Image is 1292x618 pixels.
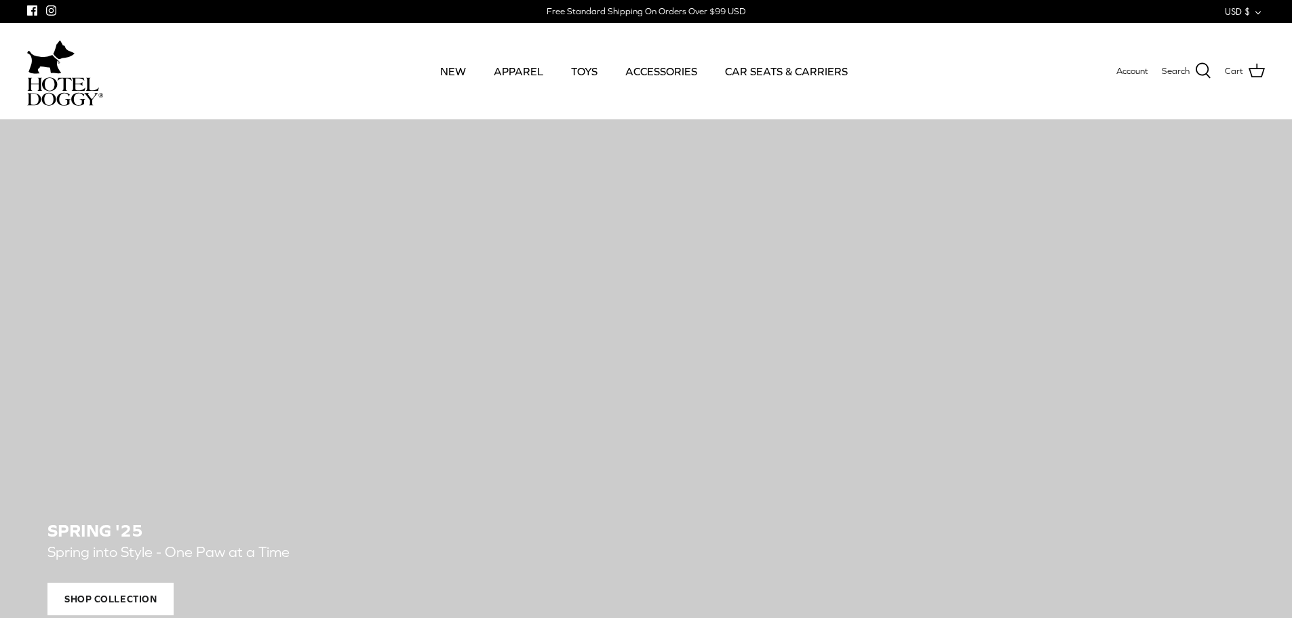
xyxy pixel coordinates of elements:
[1225,64,1243,79] span: Cart
[1162,64,1190,79] span: Search
[47,583,174,615] span: Shop Collection
[547,1,745,22] a: Free Standard Shipping On Orders Over $99 USD
[1225,62,1265,80] a: Cart
[27,37,103,106] a: hoteldoggycom
[613,48,709,94] a: ACCESSORIES
[1162,62,1211,80] a: Search
[482,48,555,94] a: APPAREL
[713,48,860,94] a: CAR SEATS & CARRIERS
[201,48,1087,94] div: Primary navigation
[46,5,56,16] a: Instagram
[428,48,478,94] a: NEW
[47,521,1245,541] h2: SPRING '25
[27,37,75,77] img: dog-icon.svg
[1116,64,1148,79] a: Account
[1116,66,1148,76] span: Account
[47,541,665,564] p: Spring into Style - One Paw at a Time
[547,5,745,18] div: Free Standard Shipping On Orders Over $99 USD
[27,5,37,16] a: Facebook
[27,77,103,106] img: hoteldoggycom
[559,48,610,94] a: TOYS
